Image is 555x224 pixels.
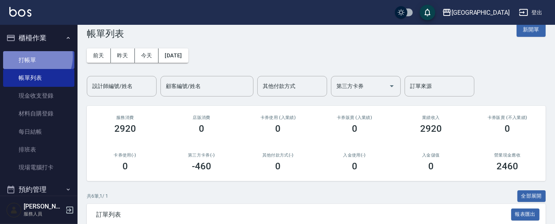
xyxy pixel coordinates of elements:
h2: 入金使用(-) [326,153,383,158]
img: Logo [9,7,31,17]
h3: 0 [352,161,357,172]
a: 打帳單 [3,51,74,69]
button: [GEOGRAPHIC_DATA] [439,5,513,21]
button: 全部展開 [517,190,546,202]
h3: 0 [428,161,434,172]
button: 今天 [135,48,159,63]
button: 預約管理 [3,179,74,200]
h3: 0 [505,123,510,134]
a: 每日結帳 [3,123,74,141]
h2: 業績收入 [402,115,460,120]
h3: 0 [275,123,281,134]
button: [DATE] [159,48,188,63]
button: Open [386,80,398,92]
h3: -460 [192,161,211,172]
span: 訂單列表 [96,211,511,219]
h2: 卡券販賣 (入業績) [326,115,383,120]
div: [GEOGRAPHIC_DATA] [452,8,510,17]
h2: 卡券使用 (入業績) [249,115,307,120]
img: Person [6,202,22,218]
h3: 0 [352,123,357,134]
h3: 2920 [420,123,442,134]
button: 前天 [87,48,111,63]
h3: 帳單列表 [87,28,124,39]
a: 帳單列表 [3,69,74,87]
a: 現場電腦打卡 [3,159,74,176]
h2: 店販消費 [172,115,230,120]
h3: 2460 [496,161,518,172]
h2: 卡券使用(-) [96,153,154,158]
button: 櫃檯作業 [3,28,74,48]
h3: 2920 [114,123,136,134]
a: 報表匯出 [511,210,540,218]
p: 服務人員 [24,210,63,217]
p: 共 6 筆, 1 / 1 [87,193,108,200]
button: 登出 [516,5,546,20]
h2: 入金儲值 [402,153,460,158]
a: 新開單 [517,26,546,33]
button: save [420,5,435,20]
button: 昨天 [111,48,135,63]
h3: 0 [275,161,281,172]
button: 報表匯出 [511,208,540,221]
a: 材料自購登錄 [3,105,74,122]
h2: 卡券販賣 (不入業績) [479,115,536,120]
a: 現金收支登錄 [3,87,74,105]
h3: 0 [122,161,128,172]
h5: [PERSON_NAME] [24,203,63,210]
h2: 第三方卡券(-) [172,153,230,158]
h2: 營業現金應收 [479,153,536,158]
h3: 0 [199,123,204,134]
h3: 服務消費 [96,115,154,120]
h2: 其他付款方式(-) [249,153,307,158]
button: 新開單 [517,22,546,37]
a: 排班表 [3,141,74,159]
